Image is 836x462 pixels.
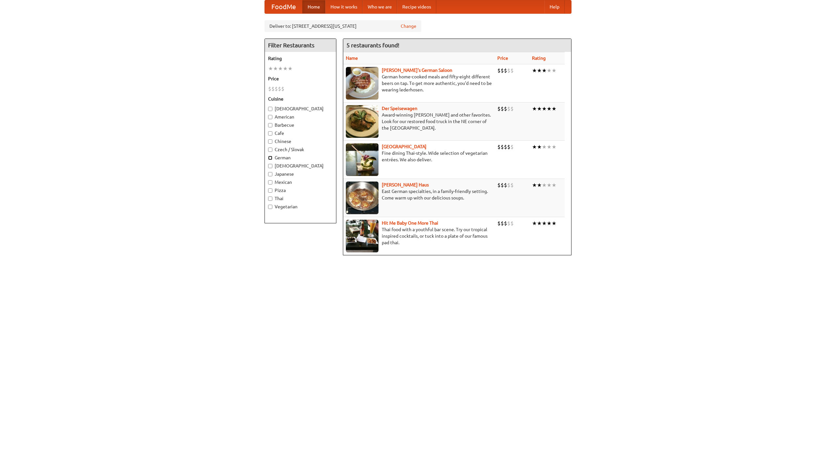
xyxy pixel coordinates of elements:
li: $ [497,67,501,74]
li: ★ [283,65,288,72]
input: Pizza [268,188,272,193]
label: Pizza [268,187,333,194]
input: Chinese [268,139,272,144]
a: How it works [325,0,362,13]
label: Vegetarian [268,203,333,210]
li: ★ [542,182,547,189]
li: $ [504,67,507,74]
li: ★ [552,182,556,189]
li: ★ [542,220,547,227]
input: Vegetarian [268,205,272,209]
img: satay.jpg [346,143,378,176]
li: ★ [547,182,552,189]
ng-pluralize: 5 restaurants found! [346,42,399,48]
img: speisewagen.jpg [346,105,378,138]
a: Der Speisewagen [382,106,417,111]
li: ★ [537,220,542,227]
li: ★ [542,105,547,112]
input: Barbecue [268,123,272,127]
li: ★ [537,182,542,189]
input: German [268,156,272,160]
li: ★ [532,182,537,189]
li: $ [281,85,284,92]
a: Rating [532,56,546,61]
div: Deliver to: [STREET_ADDRESS][US_STATE] [265,20,421,32]
li: $ [501,67,504,74]
li: ★ [547,67,552,74]
input: Czech / Slovak [268,148,272,152]
li: $ [268,85,271,92]
li: $ [497,143,501,151]
li: ★ [537,67,542,74]
input: Cafe [268,131,272,135]
p: Award-winning [PERSON_NAME] and other favorites. Look for our restored food truck in the NE corne... [346,112,492,131]
li: $ [507,220,510,227]
li: ★ [278,65,283,72]
p: Fine dining Thai-style. Wide selection of vegetarian entrées. We also deliver. [346,150,492,163]
p: East German specialties, in a family-friendly setting. Come warm up with our delicious soups. [346,188,492,201]
li: ★ [288,65,293,72]
a: [PERSON_NAME]'s German Saloon [382,68,452,73]
li: ★ [542,67,547,74]
li: ★ [547,220,552,227]
li: $ [510,220,514,227]
label: Cafe [268,130,333,136]
img: esthers.jpg [346,67,378,100]
li: ★ [552,143,556,151]
h4: Filter Restaurants [265,39,336,52]
a: Name [346,56,358,61]
label: Czech / Slovak [268,146,333,153]
li: ★ [552,220,556,227]
li: ★ [552,105,556,112]
label: Mexican [268,179,333,185]
input: Japanese [268,172,272,176]
li: $ [510,182,514,189]
input: Mexican [268,180,272,184]
a: Recipe videos [397,0,436,13]
li: $ [504,105,507,112]
p: German home-cooked meals and fifty-eight different beers on tap. To get more authentic, you'd nee... [346,73,492,93]
li: ★ [268,65,273,72]
h5: Price [268,75,333,82]
li: $ [504,220,507,227]
label: Japanese [268,171,333,177]
label: German [268,154,333,161]
a: Price [497,56,508,61]
li: ★ [532,67,537,74]
a: FoodMe [265,0,302,13]
li: $ [497,105,501,112]
li: $ [510,105,514,112]
h5: Rating [268,55,333,62]
label: [DEMOGRAPHIC_DATA] [268,163,333,169]
li: $ [507,182,510,189]
img: babythai.jpg [346,220,378,252]
a: [PERSON_NAME] Haus [382,182,429,187]
a: Hit Me Baby One More Thai [382,220,438,226]
label: Barbecue [268,122,333,128]
li: ★ [532,105,537,112]
input: [DEMOGRAPHIC_DATA] [268,107,272,111]
li: $ [497,220,501,227]
label: Thai [268,195,333,202]
li: $ [497,182,501,189]
li: $ [507,105,510,112]
a: [GEOGRAPHIC_DATA] [382,144,426,149]
p: Thai food with a youthful bar scene. Try our tropical inspired cocktails, or tuck into a plate of... [346,226,492,246]
li: $ [501,220,504,227]
li: $ [507,67,510,74]
label: Chinese [268,138,333,145]
li: $ [507,143,510,151]
input: Thai [268,197,272,201]
li: ★ [532,220,537,227]
img: kohlhaus.jpg [346,182,378,214]
a: Who we are [362,0,397,13]
li: $ [501,143,504,151]
li: ★ [552,67,556,74]
input: [DEMOGRAPHIC_DATA] [268,164,272,168]
a: Change [401,23,416,29]
h5: Cuisine [268,96,333,102]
